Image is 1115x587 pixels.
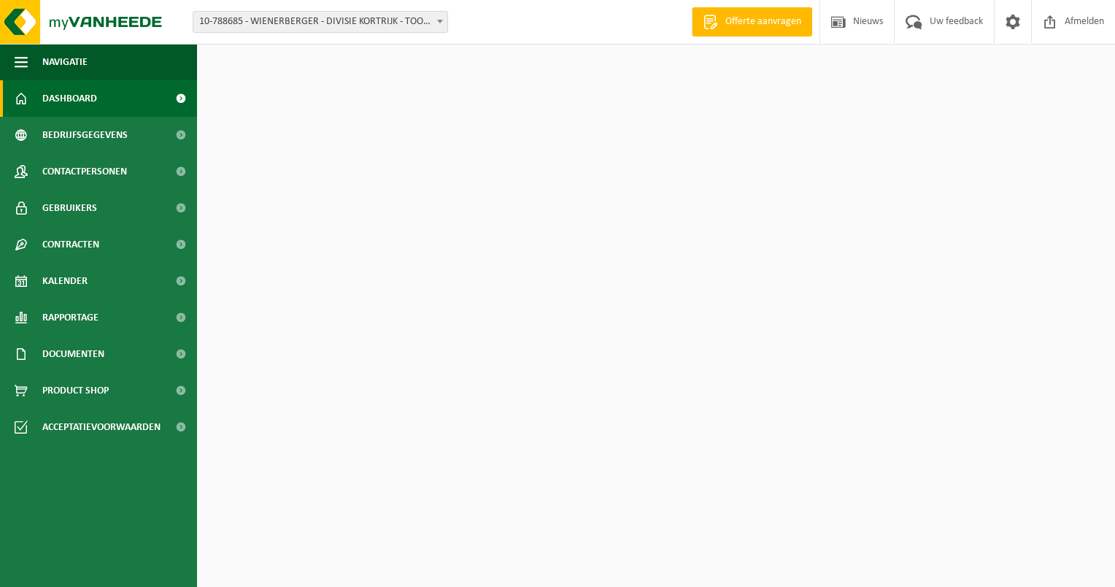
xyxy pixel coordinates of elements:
span: Gebruikers [42,190,97,226]
span: Rapportage [42,299,99,336]
span: Offerte aanvragen [722,15,805,29]
a: Offerte aanvragen [692,7,812,37]
span: Documenten [42,336,104,372]
span: Acceptatievoorwaarden [42,409,161,445]
span: Contracten [42,226,99,263]
span: 10-788685 - WIENERBERGER - DIVISIE KORTRIJK - TOONZAAL (TER BEDE) - KORTRIJK [193,12,447,32]
span: Contactpersonen [42,153,127,190]
span: Bedrijfsgegevens [42,117,128,153]
span: Dashboard [42,80,97,117]
span: Navigatie [42,44,88,80]
span: 10-788685 - WIENERBERGER - DIVISIE KORTRIJK - TOONZAAL (TER BEDE) - KORTRIJK [193,11,448,33]
span: Kalender [42,263,88,299]
span: Product Shop [42,372,109,409]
